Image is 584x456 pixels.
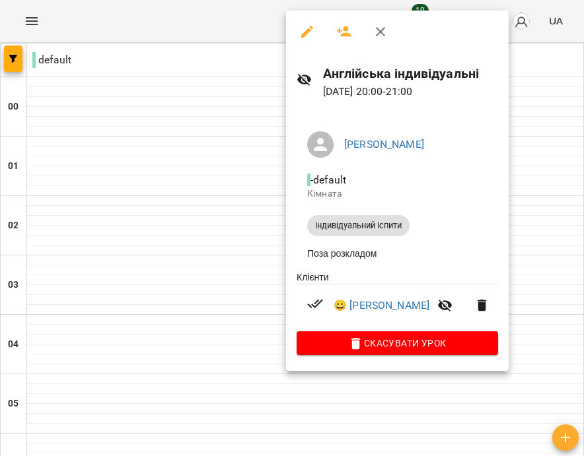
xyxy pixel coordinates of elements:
li: Поза розкладом [297,242,498,265]
a: 😀 [PERSON_NAME] [334,298,429,313]
svg: Візит сплачено [307,296,323,311]
p: Кімната [307,187,488,201]
p: [DATE] 20:00 - 21:00 [323,84,498,100]
span: Скасувати Урок [307,335,488,351]
h6: Англійська індивідуальні [323,63,498,84]
ul: Клієнти [297,271,498,332]
span: Індивідуальний Іспити [307,220,410,232]
a: [PERSON_NAME] [344,138,424,150]
span: - default [307,174,349,186]
button: Скасувати Урок [297,331,498,355]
